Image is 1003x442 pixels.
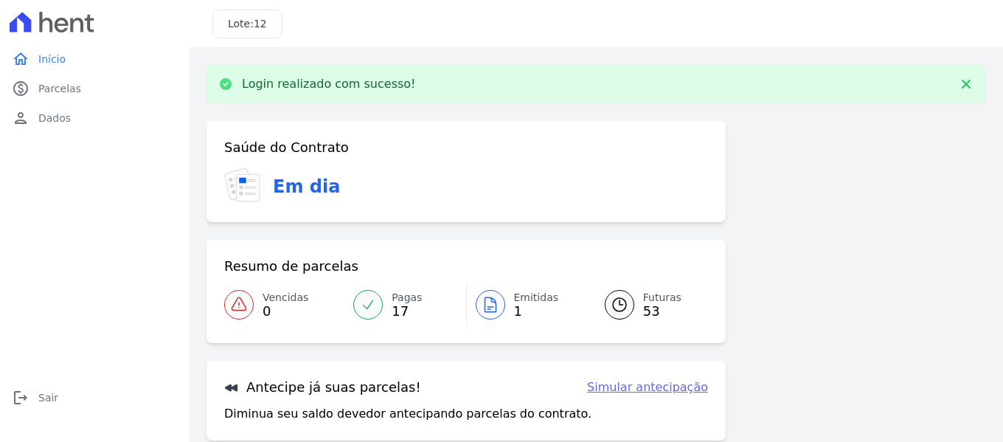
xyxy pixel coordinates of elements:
span: 0 [263,305,308,317]
i: person [12,109,29,127]
span: Dados [38,111,71,125]
span: Pagas [392,290,422,305]
p: Diminua seu saldo devedor antecipando parcelas do contrato. [224,405,591,423]
a: logoutSair [6,383,183,412]
span: Vencidas [263,290,308,305]
h3: Resumo de parcelas [224,258,358,275]
span: Emitidas [514,290,559,305]
h3: Lote: [228,16,267,32]
span: Parcelas [38,81,81,96]
h3: Saúde do Contrato [224,139,349,156]
a: Pagas 17 [344,284,465,325]
i: home [12,50,29,68]
h3: Antecipe já suas parcelas! [224,379,421,396]
span: Início [38,52,66,66]
i: logout [12,389,29,407]
a: Emitidas 1 [467,284,587,325]
p: Login realizado com sucesso! [242,77,416,91]
a: homeInício [6,44,183,74]
h3: Em dia [273,173,340,200]
a: Simular antecipação [587,379,708,396]
span: Sair [38,390,58,405]
a: Vencidas 0 [224,284,344,325]
span: 17 [392,305,422,317]
a: personDados [6,103,183,133]
i: paid [12,80,29,97]
span: 53 [643,305,681,317]
span: Futuras [643,290,681,305]
a: Futuras 53 [587,284,708,325]
a: paidParcelas [6,74,183,103]
span: 12 [254,18,267,30]
span: 1 [514,305,559,317]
